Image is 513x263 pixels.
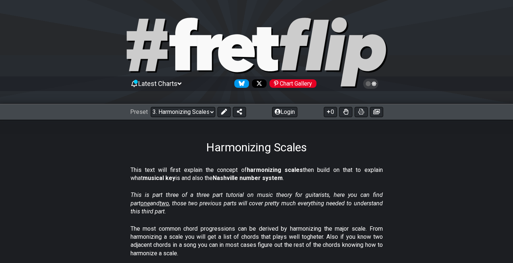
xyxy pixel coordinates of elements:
[267,79,316,88] a: #fretflip at Pinterest
[324,107,337,117] button: 0
[206,140,307,154] h1: Harmonizing Scales
[249,79,267,88] a: Follow #fretflip at X
[130,108,148,115] span: Preset
[339,107,352,117] button: Toggle Dexterity for all fretkits
[217,107,231,117] button: Edit Preset
[131,166,383,183] p: This text will first explain the concept of then build on that to explain what is and also the .
[138,80,177,87] span: Latest Charts
[131,225,383,258] p: The most common chord progressions can be derived by harmonizing the major scale. From harmonizin...
[367,80,375,87] span: Toggle light / dark theme
[160,200,169,207] span: two
[131,191,383,215] em: This is part three of a three part tutorial on music theory for guitarists, here you can find par...
[355,107,368,117] button: Print
[213,174,283,181] strong: Nashville number system
[143,174,175,181] strong: musical key
[370,107,383,117] button: Create image
[140,200,150,207] span: one
[247,166,303,173] strong: harmonizing scales
[231,79,249,88] a: Follow #fretflip at Bluesky
[151,107,215,117] select: Preset
[272,107,297,117] button: Login
[233,107,246,117] button: Share Preset
[270,79,316,88] div: Chart Gallery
